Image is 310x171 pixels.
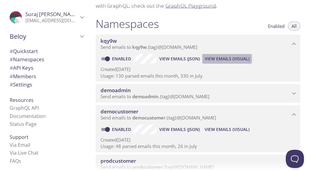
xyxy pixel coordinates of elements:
[101,108,138,115] span: democustomer
[19,158,21,164] span: s
[10,142,30,148] a: Via Email
[25,18,78,24] p: [EMAIL_ADDRESS][DOMAIN_NAME]
[10,73,36,80] span: Members
[111,56,134,62] a: Enabled
[5,47,88,55] div: Quickstart
[5,64,88,72] div: API Keys
[96,84,300,103] div: demoadmin namespace
[5,72,88,81] div: Members
[10,113,46,119] a: Documentation
[101,87,131,94] span: demoadmin
[10,64,33,71] span: API Keys
[101,143,295,149] p: Usage: 48 parsed emails this month, 26 in July
[205,55,249,62] span: View Emails (Visual)
[288,22,300,31] button: All
[10,81,32,88] span: Settings
[96,35,300,53] div: kqy9w namespace
[5,29,88,44] div: Beloy
[159,55,200,62] span: View Emails (JSON)
[101,93,209,99] span: Send emails to . {tag} @[DOMAIN_NAME]
[101,157,136,164] span: prodcustomer
[157,54,202,64] button: View Emails (JSON)
[10,56,13,63] span: #
[10,64,13,71] span: #
[10,56,44,63] span: Namespaces
[5,80,88,89] div: Team Settings
[10,97,34,103] span: Resources
[10,158,21,164] a: FAQ
[101,66,295,72] p: Created [DATE]
[5,55,88,64] div: Namespaces
[96,105,300,124] div: democustomer namespace
[5,7,88,27] div: Suraj Kumar
[10,32,78,41] span: Beloy
[10,121,37,127] a: Status Page
[111,126,134,132] a: Enabled
[10,48,38,55] span: Quickstart
[10,105,39,111] a: GraphQL API
[159,126,200,133] span: View Emails (JSON)
[96,17,159,31] h1: Namespaces
[10,149,38,156] a: Via Live Chat
[202,54,252,64] button: View Emails (Visual)
[286,150,304,168] iframe: Help Scout Beacon - Open
[101,73,295,79] p: Usage: 130 parsed emails this month, 330 in July
[132,93,159,99] span: demoadmin
[202,125,252,134] button: View Emails (Visual)
[101,44,197,50] span: Send emails to . {tag} @[DOMAIN_NAME]
[10,73,13,80] span: #
[10,48,13,55] span: #
[205,126,249,133] span: View Emails (Visual)
[101,37,117,44] span: kqy9w
[132,115,165,121] span: democustomer
[25,11,80,18] span: Suraj [PERSON_NAME]
[101,137,295,143] p: Created [DATE]
[132,44,147,50] span: kqy9w
[157,125,202,134] button: View Emails (JSON)
[10,134,28,140] span: Support
[101,115,216,121] span: Send emails to . {tag} @[DOMAIN_NAME]
[10,81,13,88] span: #
[264,22,288,31] button: Enabled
